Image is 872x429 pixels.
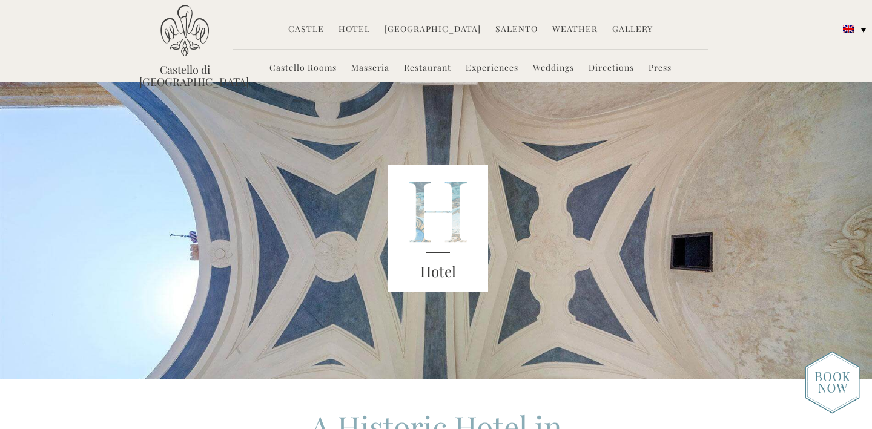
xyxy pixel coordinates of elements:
a: Castle [288,23,324,37]
h3: Hotel [388,261,488,283]
img: new-booknow.png [805,351,860,414]
a: Castello di [GEOGRAPHIC_DATA] [139,64,230,88]
a: Salento [495,23,538,37]
a: Weddings [533,62,574,76]
img: English [843,25,854,33]
a: Hotel [339,23,370,37]
a: Experiences [466,62,518,76]
img: Castello di Ugento [160,5,209,56]
a: Masseria [351,62,389,76]
a: Weather [552,23,598,37]
a: Castello Rooms [269,62,337,76]
a: Directions [589,62,634,76]
a: Press [649,62,672,76]
a: Gallery [612,23,653,37]
a: Restaurant [404,62,451,76]
img: castello_header_block.png [388,165,488,292]
a: [GEOGRAPHIC_DATA] [385,23,481,37]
